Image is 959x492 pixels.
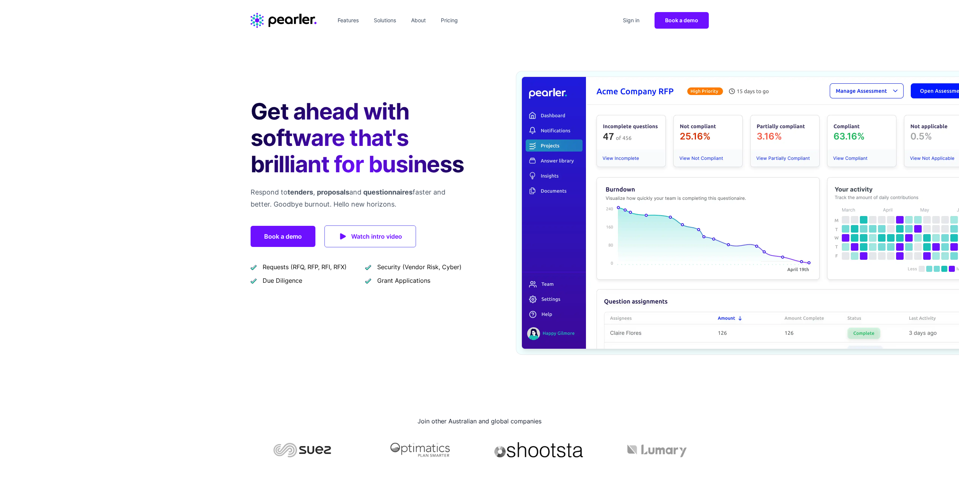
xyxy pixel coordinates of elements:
span: questionnaires [363,188,413,196]
span: Book a demo [665,17,698,23]
a: Watch intro video [324,225,416,247]
span: tenders [288,188,313,196]
span: Security (Vendor Risk, Cyber) [377,262,462,271]
a: Pricing [438,14,461,26]
span: Grant Applications [377,276,430,285]
a: Book a demo [251,226,315,247]
img: checkmark [251,277,257,284]
p: Respond to , and faster and better. Goodbye burnout. Hello new horizons. [251,186,468,210]
img: checkmark [365,277,371,284]
img: Optimatics [369,442,472,457]
img: Shootsta [487,442,590,457]
span: proposals [317,188,349,196]
span: Requests (RFQ, RFP, RFI, RFX) [263,262,347,271]
a: Features [335,14,362,26]
a: Home [251,13,317,28]
img: checkmark [365,264,371,270]
a: About [408,14,429,26]
a: Book a demo [655,12,709,29]
span: Watch intro video [351,231,402,242]
img: Lumary [606,442,709,457]
img: Suez [251,442,354,457]
a: Solutions [371,14,399,26]
span: Due Diligence [263,276,302,285]
a: Sign in [620,14,642,26]
h2: Join other Australian and global companies [251,415,709,427]
h1: Get ahead with software that's brilliant for business [251,98,468,177]
img: checkmark [251,264,257,270]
